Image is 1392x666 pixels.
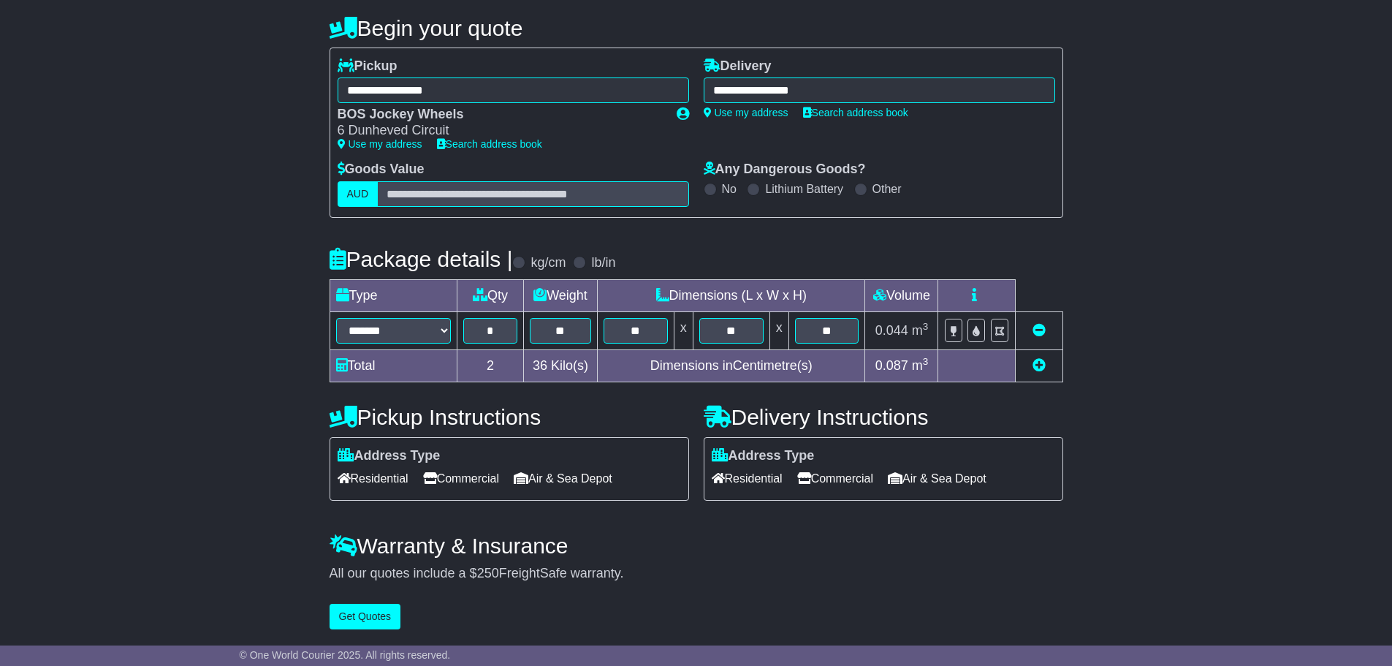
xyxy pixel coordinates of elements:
[872,182,902,196] label: Other
[704,162,866,178] label: Any Dangerous Goods?
[523,279,597,311] td: Weight
[704,405,1063,429] h4: Delivery Instructions
[338,138,422,150] a: Use my address
[338,162,425,178] label: Goods Value
[712,467,783,490] span: Residential
[598,279,865,311] td: Dimensions (L x W x H)
[1032,358,1046,373] a: Add new item
[338,58,398,75] label: Pickup
[803,107,908,118] a: Search address book
[1032,323,1046,338] a: Remove this item
[457,279,524,311] td: Qty
[457,349,524,382] td: 2
[674,311,693,349] td: x
[912,358,929,373] span: m
[437,138,542,150] a: Search address book
[533,358,547,373] span: 36
[875,323,908,338] span: 0.044
[338,448,441,464] label: Address Type
[477,566,499,580] span: 250
[523,349,597,382] td: Kilo(s)
[514,467,612,490] span: Air & Sea Depot
[240,649,451,661] span: © One World Courier 2025. All rights reserved.
[923,356,929,367] sup: 3
[591,255,615,271] label: lb/in
[338,123,662,139] div: 6 Dunheved Circuit
[330,16,1063,40] h4: Begin your quote
[797,467,873,490] span: Commercial
[530,255,566,271] label: kg/cm
[330,566,1063,582] div: All our quotes include a $ FreightSafe warranty.
[704,107,788,118] a: Use my address
[722,182,737,196] label: No
[598,349,865,382] td: Dimensions in Centimetre(s)
[423,467,499,490] span: Commercial
[330,534,1063,558] h4: Warranty & Insurance
[865,279,938,311] td: Volume
[330,405,689,429] h4: Pickup Instructions
[338,467,408,490] span: Residential
[330,349,457,382] td: Total
[330,604,401,629] button: Get Quotes
[704,58,772,75] label: Delivery
[338,107,662,123] div: BOS Jockey Wheels
[765,182,843,196] label: Lithium Battery
[875,358,908,373] span: 0.087
[769,311,788,349] td: x
[888,467,986,490] span: Air & Sea Depot
[338,181,379,207] label: AUD
[330,279,457,311] td: Type
[330,247,513,271] h4: Package details |
[712,448,815,464] label: Address Type
[912,323,929,338] span: m
[923,321,929,332] sup: 3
